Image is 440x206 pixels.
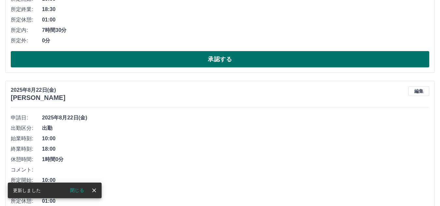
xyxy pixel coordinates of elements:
[42,145,429,153] span: 18:00
[11,166,42,174] span: コメント:
[11,156,42,163] span: 休憩時間:
[42,197,429,205] span: 01:00
[42,114,429,122] span: 2025年8月22日(金)
[11,197,42,205] span: 所定休憩:
[11,26,42,34] span: 所定内:
[42,135,429,143] span: 10:00
[11,16,42,24] span: 所定休憩:
[89,185,99,195] button: close
[11,86,65,94] p: 2025年8月22日(金)
[11,51,429,67] button: 承認する
[11,94,65,102] h3: [PERSON_NAME]
[42,176,429,184] span: 10:00
[11,135,42,143] span: 始業時刻:
[42,156,429,163] span: 1時間0分
[11,176,42,184] span: 所定開始:
[42,6,429,13] span: 18:30
[42,37,429,45] span: 0分
[11,114,42,122] span: 申請日:
[13,185,41,196] div: 更新しました
[42,124,429,132] span: 出勤
[11,124,42,132] span: 出勤区分:
[65,185,89,195] button: 閉じる
[42,26,429,34] span: 7時間30分
[11,37,42,45] span: 所定外:
[408,86,429,96] button: 編集
[42,187,429,195] span: 18:00
[42,16,429,24] span: 01:00
[11,6,42,13] span: 所定終業:
[11,145,42,153] span: 終業時刻:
